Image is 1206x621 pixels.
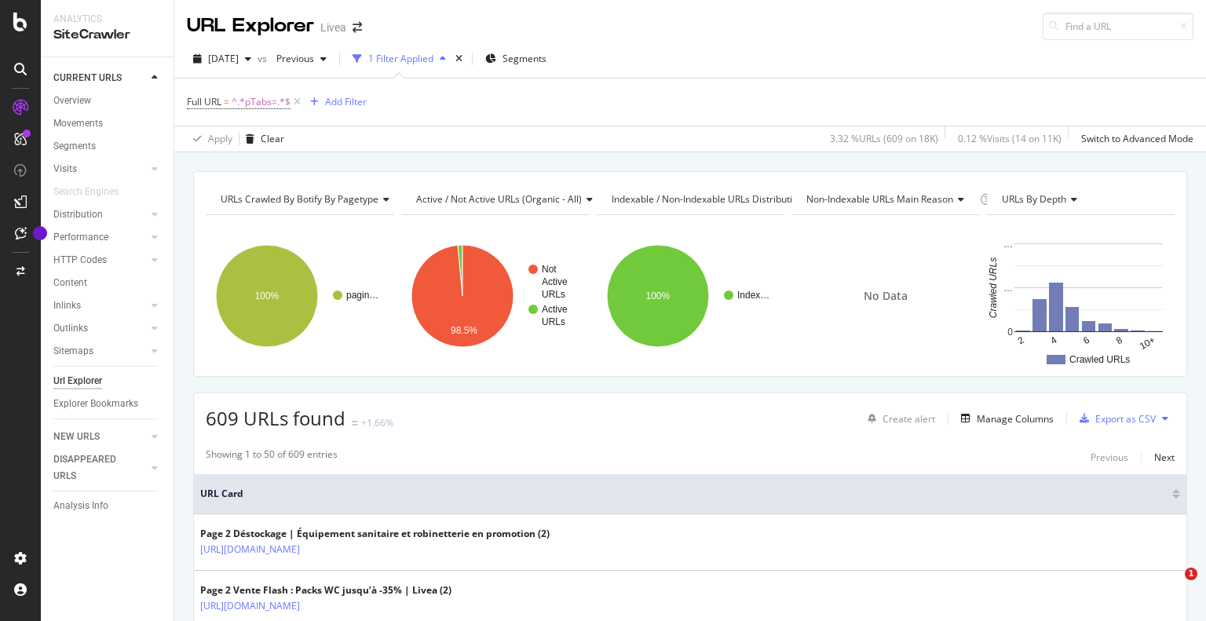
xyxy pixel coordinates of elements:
div: Inlinks [53,298,81,314]
div: Switch to Advanced Mode [1081,132,1193,145]
svg: A chart. [987,228,1172,364]
button: Create alert [861,406,935,431]
a: Search Engines [53,184,134,200]
div: Distribution [53,206,103,223]
h4: URLs by Depth [999,187,1160,212]
div: Previous [1091,451,1128,464]
div: Performance [53,229,108,246]
h4: URLs Crawled By Botify By pagetype [217,187,402,212]
div: URL Explorer [187,13,314,39]
a: Inlinks [53,298,147,314]
a: Explorer Bookmarks [53,396,163,412]
svg: A chart. [206,228,391,364]
div: 1 Filter Applied [368,52,433,65]
text: 0 [1008,327,1014,338]
span: Previous [270,52,314,65]
a: Url Explorer [53,373,163,389]
button: Add Filter [304,93,367,111]
div: Segments [53,138,96,155]
text: Not [542,264,557,275]
div: Export as CSV [1095,412,1156,426]
button: Apply [187,126,232,152]
span: Non-Indexable URLs Main Reason [806,192,953,206]
a: CURRENT URLS [53,70,147,86]
div: 0.12 % Visits ( 14 on 11K ) [958,132,1062,145]
div: SiteCrawler [53,26,161,44]
div: Tooltip anchor [33,226,47,240]
span: Full URL [187,95,221,108]
button: 1 Filter Applied [346,46,452,71]
div: +1.66% [361,416,393,429]
div: Add Filter [325,95,367,108]
text: … [1003,283,1013,294]
span: 609 URLs found [206,405,345,431]
img: Equal [352,421,358,426]
a: Visits [53,161,147,177]
span: Indexable / Non-Indexable URLs distribution [612,192,803,206]
div: CURRENT URLS [53,70,122,86]
a: Outlinks [53,320,147,337]
div: times [452,51,466,67]
a: [URL][DOMAIN_NAME] [200,598,300,614]
div: A chart. [401,228,587,364]
span: No Data [864,288,908,304]
span: Active / Not Active URLs (organic - all) [416,192,582,206]
a: Content [53,275,163,291]
div: Next [1154,451,1175,464]
text: Active [542,276,568,287]
text: Crawled URLs [1069,354,1130,365]
text: 10+ [1138,334,1157,352]
span: URL Card [200,487,1168,501]
button: Switch to Advanced Mode [1075,126,1193,152]
span: ^.*pTabs=.*$ [232,91,291,113]
text: Index… [737,290,769,301]
span: 1 [1185,568,1197,580]
div: Clear [261,132,284,145]
div: Explorer Bookmarks [53,396,138,412]
text: … [1003,239,1013,250]
div: Page 2 Vente Flash : Packs WC jusqu’à -35% | Livea (2) [200,583,451,597]
a: [URL][DOMAIN_NAME] [200,542,300,557]
div: HTTP Codes [53,252,107,268]
text: 6 [1081,334,1091,347]
a: Performance [53,229,147,246]
iframe: Intercom live chat [1153,568,1190,605]
span: URLs Crawled By Botify By pagetype [221,192,378,206]
button: Manage Columns [955,409,1054,428]
div: Visits [53,161,77,177]
text: URLs [542,316,565,327]
div: Manage Columns [977,412,1054,426]
div: arrow-right-arrow-left [353,22,362,33]
div: DISAPPEARED URLS [53,451,133,484]
span: Segments [502,52,546,65]
span: 2025 Aug. 20th [208,52,239,65]
text: URLs [542,289,565,300]
a: NEW URLS [53,429,147,445]
a: Sitemaps [53,343,147,360]
h4: Non-Indexable URLs Main Reason [803,187,977,212]
div: Url Explorer [53,373,102,389]
h4: Indexable / Non-Indexable URLs Distribution [608,187,827,212]
a: Overview [53,93,163,109]
div: Apply [208,132,232,145]
input: Find a URL [1043,13,1193,40]
svg: A chart. [597,228,782,364]
text: 98.5% [451,325,477,336]
div: Movements [53,115,103,132]
a: DISAPPEARED URLS [53,451,147,484]
button: Next [1154,447,1175,466]
a: Distribution [53,206,147,223]
text: Active [542,304,568,315]
div: Page 2 Déstockage | Équipement sanitaire et robinetterie en promotion (2) [200,527,550,541]
button: Export as CSV [1073,406,1156,431]
div: Analytics [53,13,161,26]
text: 8 [1114,334,1124,347]
div: Showing 1 to 50 of 609 entries [206,447,338,466]
button: Previous [270,46,333,71]
div: Search Engines [53,184,119,200]
text: Crawled URLs [988,258,999,318]
div: Overview [53,93,91,109]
